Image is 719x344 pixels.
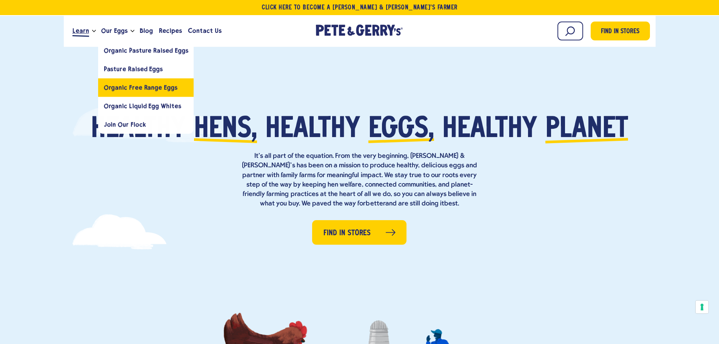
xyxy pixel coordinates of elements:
span: Learn [72,26,89,35]
span: Recipes [159,26,182,35]
a: Pasture Raised Eggs [98,60,194,78]
span: hens, [194,116,257,144]
a: Organic Pasture Raised Eggs [98,41,194,60]
a: Blog [137,21,156,41]
a: Learn [69,21,92,41]
span: planet [545,116,628,144]
span: Join Our Flock [104,121,146,128]
span: Organic Liquid Egg Whites [104,102,181,110]
span: healthy [265,116,360,144]
span: Blog [140,26,153,35]
a: Contact Us [185,21,225,41]
a: Recipes [156,21,185,41]
button: Open the dropdown menu for Learn [92,30,96,32]
span: Healthy [91,116,186,144]
a: Join Our Flock [98,115,194,134]
a: Organic Free Range Eggs [98,78,194,97]
button: Open the dropdown menu for Our Eggs [131,30,134,32]
span: Our Eggs [101,26,128,35]
span: Find in Stores [601,27,639,37]
span: Contact Us [188,26,222,35]
button: Your consent preferences for tracking technologies [696,301,708,313]
span: Pasture Raised Eggs [104,65,163,73]
a: Our Eggs [98,21,131,41]
p: It’s all part of the equation. From the very beginning, [PERSON_NAME] & [PERSON_NAME]’s has been ... [239,151,480,208]
a: Organic Liquid Egg Whites [98,97,194,115]
span: healthy [442,116,537,144]
span: eggs, [368,116,434,144]
input: Search [557,22,583,40]
a: Find in Stores [312,220,406,245]
span: Find in Stores [323,227,371,239]
span: Organic Pasture Raised Eggs [104,47,188,54]
strong: better [366,200,385,207]
strong: best [444,200,458,207]
span: Organic Free Range Eggs [104,84,177,91]
a: Find in Stores [591,22,650,40]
